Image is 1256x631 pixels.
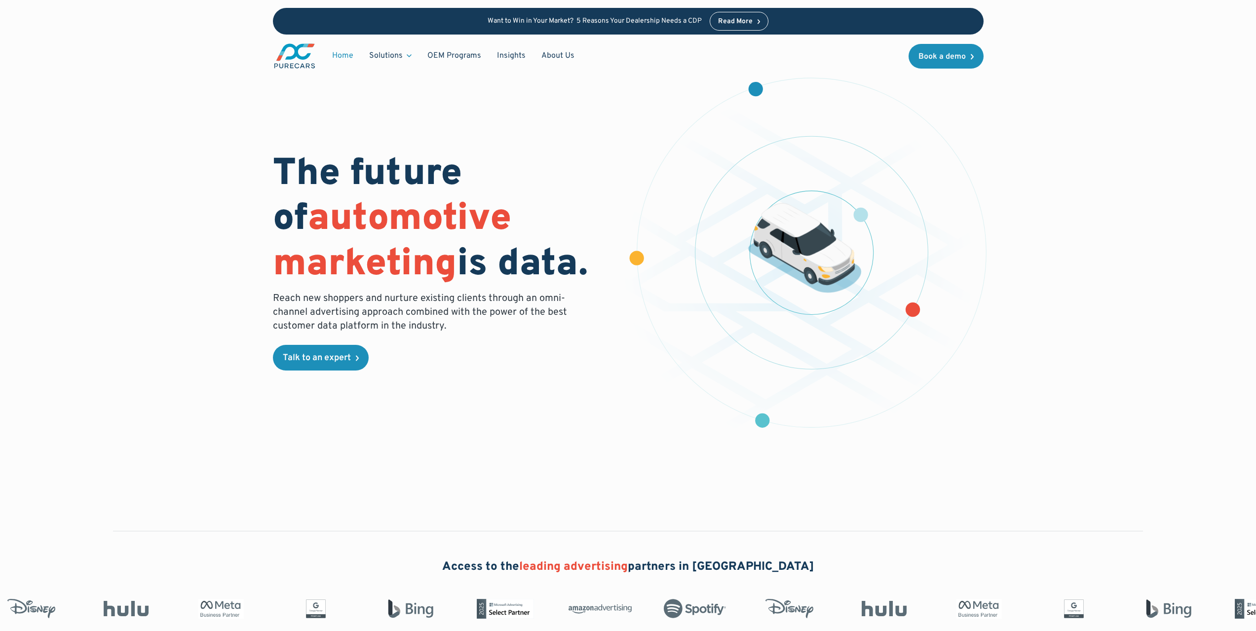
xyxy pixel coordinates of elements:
[565,601,628,617] img: Amazon Advertising
[849,601,912,617] img: Hulu
[442,559,814,576] h2: Access to the partners in [GEOGRAPHIC_DATA]
[748,203,861,293] img: illustration of a vehicle
[324,46,361,65] a: Home
[1038,599,1102,619] img: Google Partner
[519,559,628,574] span: leading advertising
[369,50,403,61] div: Solutions
[710,12,769,31] a: Read More
[91,601,154,617] img: Hulu
[273,152,616,288] h1: The future of is data.
[944,599,1007,619] img: Meta Business Partner
[419,46,489,65] a: OEM Programs
[909,44,984,69] a: Book a demo
[273,42,316,70] a: main
[280,599,343,619] img: Google Partner
[273,196,511,288] span: automotive marketing
[375,599,438,619] img: Bing
[361,46,419,65] div: Solutions
[489,46,533,65] a: Insights
[659,599,723,619] img: Spotify
[488,17,702,26] p: Want to Win in Your Market? 5 Reasons Your Dealership Needs a CDP
[533,46,582,65] a: About Us
[273,292,573,333] p: Reach new shoppers and nurture existing clients through an omni-channel advertising approach comb...
[273,42,316,70] img: purecars logo
[470,599,533,619] img: Microsoft Advertising Partner
[718,18,753,25] div: Read More
[918,53,966,61] div: Book a demo
[283,354,351,363] div: Talk to an expert
[1133,599,1196,619] img: Bing
[273,345,369,371] a: Talk to an expert
[186,599,249,619] img: Meta Business Partner
[754,599,817,619] img: Disney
